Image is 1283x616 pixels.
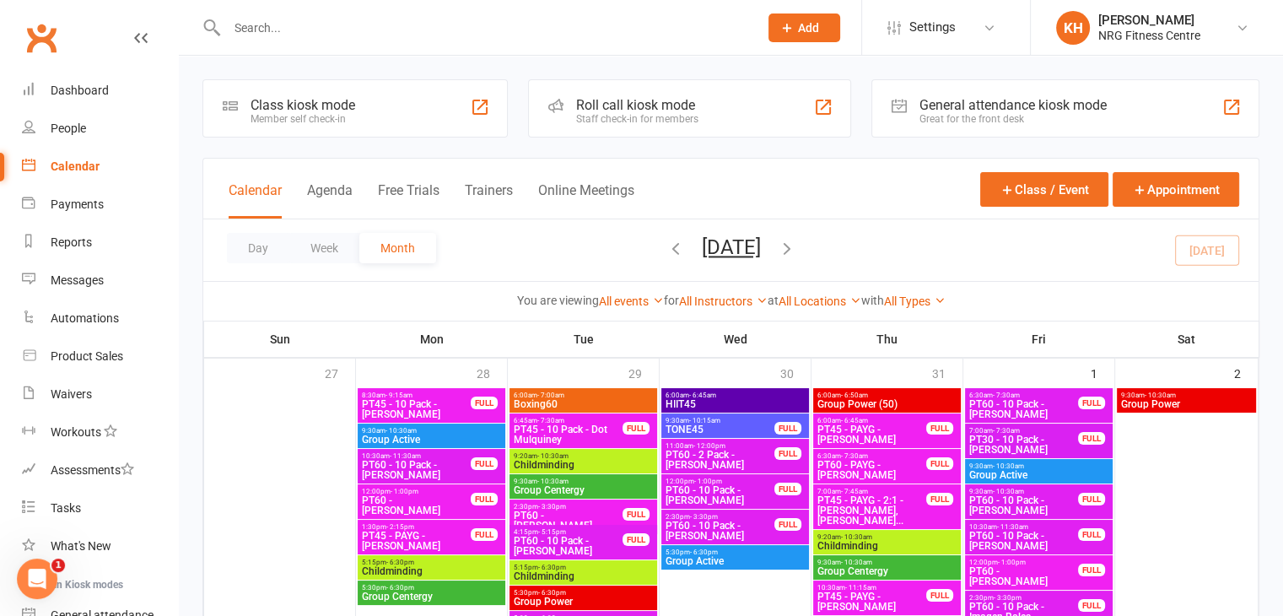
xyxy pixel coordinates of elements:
[968,462,1109,470] span: 9:30am
[780,359,811,386] div: 30
[1120,392,1253,399] span: 9:30am
[538,528,566,536] span: - 5:15pm
[513,452,654,460] span: 9:20am
[817,417,927,424] span: 6:00am
[390,452,421,460] span: - 11:30am
[22,527,178,565] a: What's New
[623,508,650,521] div: FULL
[811,322,963,357] th: Thu
[817,559,957,566] span: 9:30am
[798,21,819,35] span: Add
[537,478,569,485] span: - 10:30am
[909,8,956,46] span: Settings
[665,442,775,450] span: 11:00am
[623,533,650,546] div: FULL
[17,559,57,599] iframe: Intercom live chat
[51,273,104,287] div: Messages
[513,589,654,597] span: 5:30pm
[774,518,801,531] div: FULL
[361,399,472,419] span: PT45 - 10 Pack - [PERSON_NAME]
[289,233,359,263] button: Week
[361,523,472,531] span: 1:30pm
[845,584,876,592] span: - 11:15am
[968,427,1079,435] span: 7:00am
[1078,397,1105,409] div: FULL
[537,417,564,424] span: - 7:30am
[513,478,654,485] span: 9:30am
[702,235,761,259] button: [DATE]
[22,376,178,413] a: Waivers
[968,495,1079,516] span: PT60 - 10 Pack - [PERSON_NAME]
[471,493,498,505] div: FULL
[361,559,502,566] span: 5:15pm
[513,424,623,445] span: PT45 - 10 Pack - Dot Mulquiney
[665,548,806,556] span: 5:30pm
[51,463,134,477] div: Assessments
[538,589,566,597] span: - 6:30pm
[884,294,946,308] a: All Types
[968,523,1079,531] span: 10:30am
[538,182,634,219] button: Online Meetings
[361,495,472,516] span: PT60 - [PERSON_NAME]
[628,359,659,386] div: 29
[817,495,927,526] span: PT45 - PAYG - 2:1 - [PERSON_NAME], [PERSON_NAME]...
[361,566,502,576] span: Childminding
[307,182,353,219] button: Agenda
[513,564,654,571] span: 5:15pm
[817,488,927,495] span: 7:00am
[841,392,868,399] span: - 6:50am
[513,417,623,424] span: 6:45am
[227,233,289,263] button: Day
[841,559,872,566] span: - 10:30am
[919,97,1107,113] div: General attendance kiosk mode
[361,460,472,480] span: PT60 - 10 Pack - [PERSON_NAME]
[51,84,109,97] div: Dashboard
[919,113,1107,125] div: Great for the front desk
[51,349,123,363] div: Product Sales
[817,392,957,399] span: 6:00am
[817,424,927,445] span: PT45 - PAYG - [PERSON_NAME]
[22,262,178,300] a: Messages
[926,422,953,435] div: FULL
[204,322,356,357] th: Sun
[841,452,868,460] span: - 7:30am
[361,427,502,435] span: 9:30am
[229,182,282,219] button: Calendar
[665,399,806,409] span: HIIT45
[1078,564,1105,576] div: FULL
[51,235,92,249] div: Reports
[968,488,1079,495] span: 9:30am
[997,523,1028,531] span: - 11:30am
[998,559,1026,566] span: - 1:00pm
[385,427,417,435] span: - 10:30am
[51,387,92,401] div: Waivers
[679,294,768,308] a: All Instructors
[779,294,861,308] a: All Locations
[513,460,654,470] span: Childminding
[689,417,720,424] span: - 10:15am
[665,556,806,566] span: Group Active
[1078,599,1105,612] div: FULL
[968,531,1079,551] span: PT60 - 10 Pack - [PERSON_NAME]
[926,589,953,602] div: FULL
[841,488,868,495] span: - 7:45am
[513,536,623,556] span: PT60 - 10 Pack - [PERSON_NAME]
[51,311,119,325] div: Automations
[665,417,775,424] span: 9:30am
[385,392,412,399] span: - 9:15am
[689,392,716,399] span: - 6:45am
[513,528,623,536] span: 4:15pm
[774,483,801,495] div: FULL
[963,322,1115,357] th: Fri
[361,435,502,445] span: Group Active
[1091,359,1114,386] div: 1
[378,182,439,219] button: Free Trials
[22,300,178,338] a: Automations
[576,113,698,125] div: Staff check-in for members
[993,488,1024,495] span: - 10:30am
[513,399,654,409] span: Boxing60
[471,528,498,541] div: FULL
[968,399,1079,419] span: PT60 - 10 Pack - [PERSON_NAME]
[51,559,65,572] span: 1
[537,452,569,460] span: - 10:30am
